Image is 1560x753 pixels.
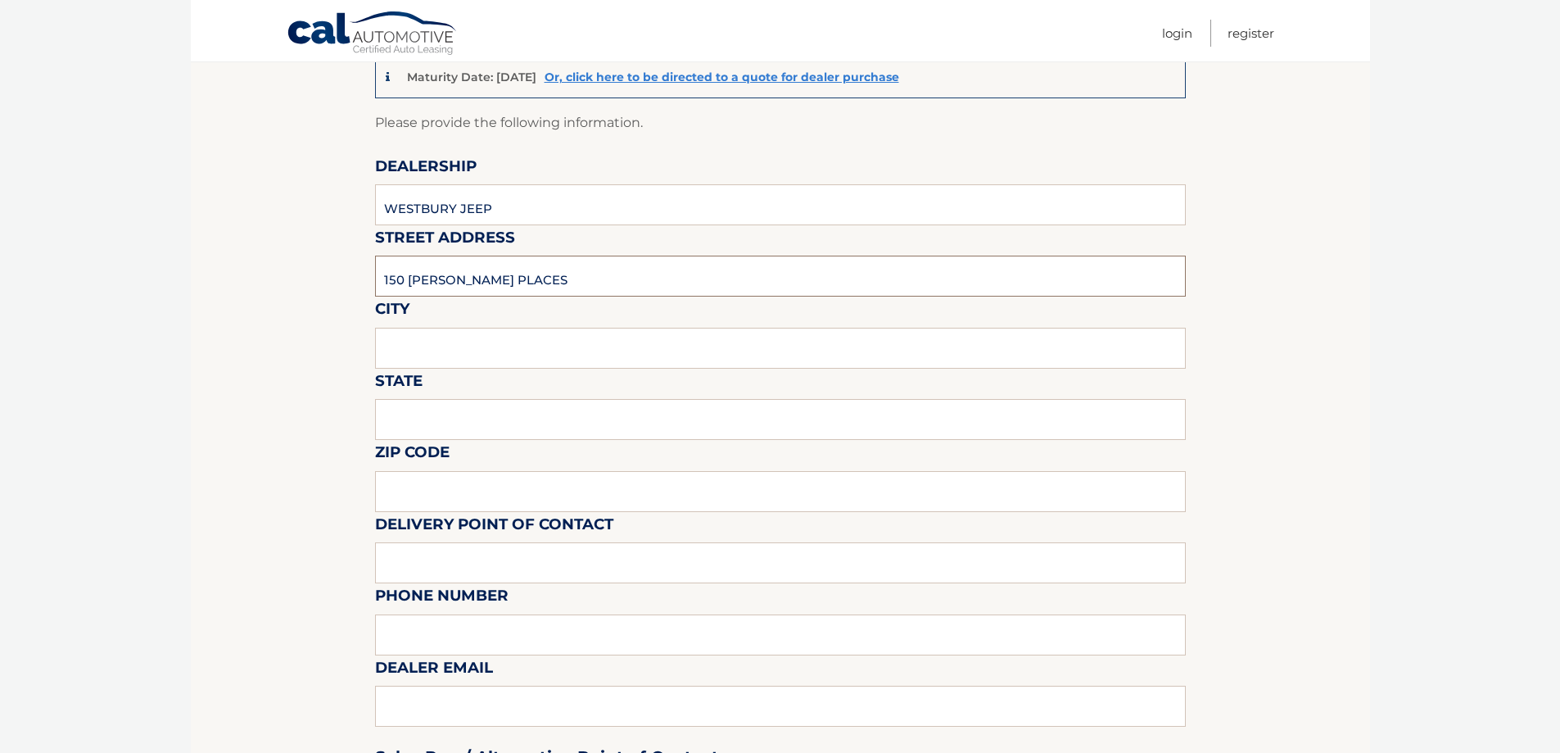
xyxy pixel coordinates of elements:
[407,70,536,84] p: Maturity Date: [DATE]
[545,70,899,84] a: Or, click here to be directed to a quote for dealer purchase
[375,440,450,470] label: Zip Code
[375,154,477,184] label: Dealership
[1162,20,1192,47] a: Login
[375,369,423,399] label: State
[375,583,509,614] label: Phone Number
[375,512,613,542] label: Delivery Point of Contact
[287,11,459,58] a: Cal Automotive
[375,111,1186,134] p: Please provide the following information.
[375,655,493,686] label: Dealer Email
[375,297,409,327] label: City
[1228,20,1274,47] a: Register
[375,225,515,256] label: Street Address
